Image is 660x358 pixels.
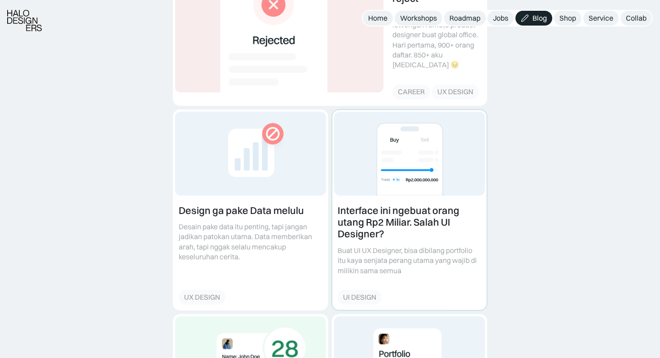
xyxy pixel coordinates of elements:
a: Roadmap [444,11,486,26]
div: Shop [559,13,576,23]
a: Jobs [488,11,514,26]
div: Home [368,13,387,23]
a: Home [363,11,393,26]
a: Workshops [395,11,442,26]
div: Collab [626,13,647,23]
div: Service [589,13,613,23]
a: Blog [515,11,552,26]
a: Collab [620,11,652,26]
a: Shop [554,11,581,26]
div: Roadmap [449,13,480,23]
div: Workshops [400,13,437,23]
div: Jobs [493,13,508,23]
div: Blog [532,13,547,23]
a: Service [583,11,619,26]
